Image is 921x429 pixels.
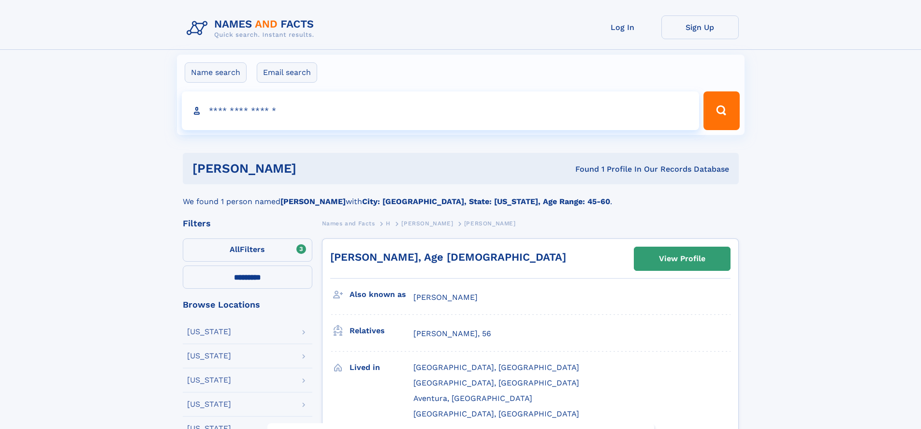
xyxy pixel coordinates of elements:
[330,251,566,263] a: [PERSON_NAME], Age [DEMOGRAPHIC_DATA]
[413,378,579,387] span: [GEOGRAPHIC_DATA], [GEOGRAPHIC_DATA]
[192,163,436,175] h1: [PERSON_NAME]
[257,62,317,83] label: Email search
[230,245,240,254] span: All
[464,220,516,227] span: [PERSON_NAME]
[183,15,322,42] img: Logo Names and Facts
[185,62,247,83] label: Name search
[401,217,453,229] a: [PERSON_NAME]
[413,409,579,418] span: [GEOGRAPHIC_DATA], [GEOGRAPHIC_DATA]
[350,323,413,339] h3: Relatives
[350,286,413,303] h3: Also known as
[183,300,312,309] div: Browse Locations
[183,238,312,262] label: Filters
[187,376,231,384] div: [US_STATE]
[413,293,478,302] span: [PERSON_NAME]
[413,363,579,372] span: [GEOGRAPHIC_DATA], [GEOGRAPHIC_DATA]
[413,328,491,339] a: [PERSON_NAME], 56
[187,352,231,360] div: [US_STATE]
[322,217,375,229] a: Names and Facts
[187,328,231,336] div: [US_STATE]
[634,247,730,270] a: View Profile
[386,217,391,229] a: H
[182,91,700,130] input: search input
[362,197,610,206] b: City: [GEOGRAPHIC_DATA], State: [US_STATE], Age Range: 45-60
[661,15,739,39] a: Sign Up
[401,220,453,227] span: [PERSON_NAME]
[584,15,661,39] a: Log In
[280,197,346,206] b: [PERSON_NAME]
[413,394,532,403] span: Aventura, [GEOGRAPHIC_DATA]
[187,400,231,408] div: [US_STATE]
[703,91,739,130] button: Search Button
[183,184,739,207] div: We found 1 person named with .
[436,164,729,175] div: Found 1 Profile In Our Records Database
[350,359,413,376] h3: Lived in
[183,219,312,228] div: Filters
[659,248,705,270] div: View Profile
[386,220,391,227] span: H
